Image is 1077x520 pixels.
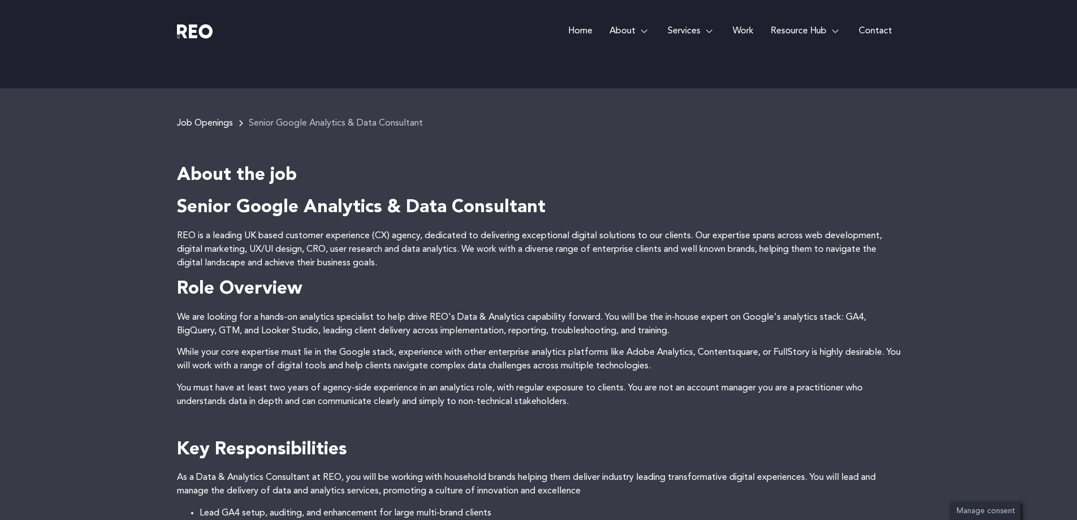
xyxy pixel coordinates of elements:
[200,506,901,520] li: Lead GA4 setup, auditing, and enhancement for large multi-brand clients
[249,119,423,128] span: Senior Google Analytics & Data Consultant
[177,199,546,217] strong: Senior Google Analytics & Data Consultant
[177,280,302,298] strong: Role Overview
[177,381,901,409] p: You must have at least two years of agency-side experience in an analytics role, with regular exp...
[177,119,233,128] a: Job Openings
[177,441,347,459] strong: Key Responsibilities
[177,311,901,338] p: We are looking for a hands-on analytics specialist to help drive REO's Data & Analytics capabilit...
[957,508,1015,515] span: Manage consent
[177,346,901,373] p: While your core expertise must lie in the Google stack, experience with other enterprise analytic...
[177,229,901,270] p: REO is a leading UK based customer experience (CX) agency, dedicated to delivering exceptional di...
[177,164,901,188] h4: About the job
[177,471,901,498] p: As a Data & Analytics Consultant at REO, you will be working with household brands helping them d...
